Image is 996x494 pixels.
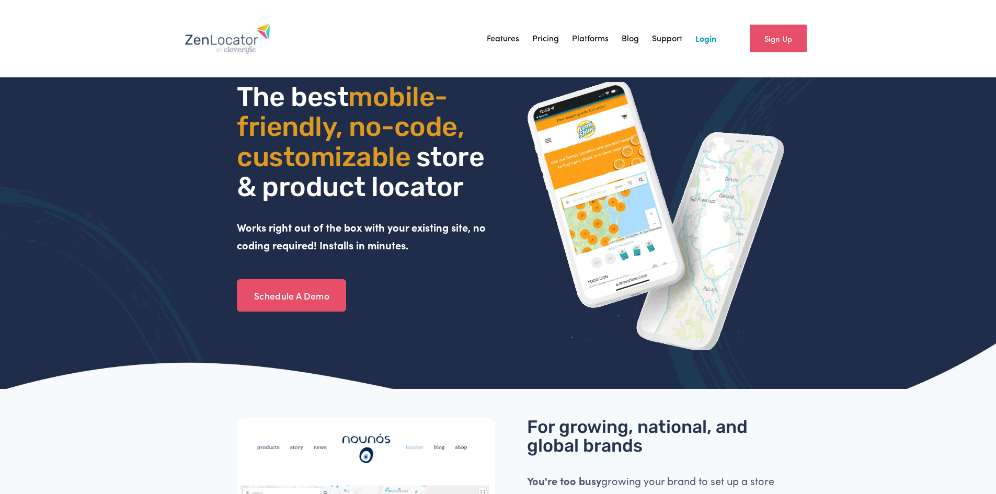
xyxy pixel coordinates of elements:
a: Pricing [532,31,559,47]
a: Platforms [572,31,609,47]
span: The best [237,81,348,113]
a: Support [652,31,682,47]
span: For growing, national, and global brands [527,416,752,456]
a: Blog [622,31,639,47]
span: mobile- friendly, no-code, customizable [237,81,470,173]
img: Zenlocator [185,23,271,54]
strong: Works right out of the box with your existing site, no coding required! Installs in minutes. [237,220,488,252]
span: store & product locator [237,141,490,203]
a: Sign Up [750,25,807,52]
a: Login [695,31,716,47]
a: Schedule A Demo [237,279,346,312]
img: ZenLocator phone mockup gif [527,82,785,350]
strong: You're too busy [527,474,601,488]
a: Features [487,31,519,47]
